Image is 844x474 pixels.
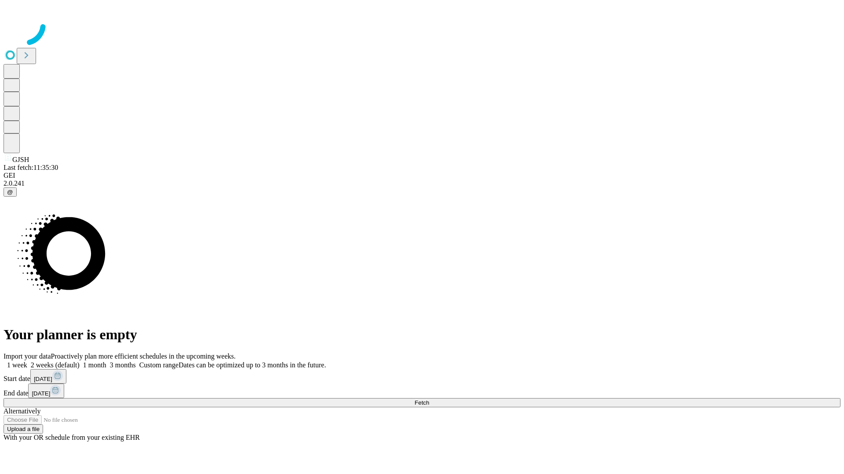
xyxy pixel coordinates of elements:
[139,361,178,369] span: Custom range
[51,352,236,360] span: Proactively plan more efficient schedules in the upcoming weeks.
[415,399,429,406] span: Fetch
[4,424,43,434] button: Upload a file
[4,187,17,197] button: @
[7,361,27,369] span: 1 week
[4,407,40,415] span: Alternatively
[4,434,140,441] span: With your OR schedule from your existing EHR
[4,369,840,384] div: Start date
[4,164,58,171] span: Last fetch: 11:35:30
[28,384,64,398] button: [DATE]
[83,361,106,369] span: 1 month
[34,376,52,382] span: [DATE]
[12,156,29,163] span: GJSH
[7,189,13,195] span: @
[4,398,840,407] button: Fetch
[4,352,51,360] span: Import your data
[32,390,50,397] span: [DATE]
[178,361,326,369] span: Dates can be optimized up to 3 months in the future.
[4,172,840,180] div: GEI
[31,361,80,369] span: 2 weeks (default)
[4,327,840,343] h1: Your planner is empty
[4,384,840,398] div: End date
[4,180,840,187] div: 2.0.241
[110,361,136,369] span: 3 months
[30,369,66,384] button: [DATE]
